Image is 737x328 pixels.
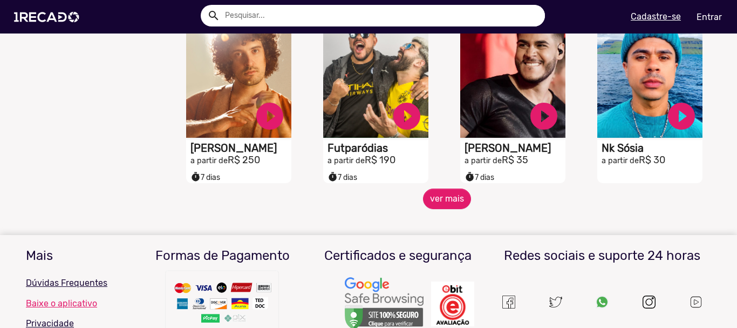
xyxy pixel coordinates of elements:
a: play_circle_filled [528,100,560,132]
i: timer [190,169,201,182]
h1: Futparódias [327,142,428,155]
span: 7 dias [327,173,357,182]
a: Entrar [690,8,729,26]
h1: [PERSON_NAME] [465,142,565,155]
input: Pesquisar... [217,5,545,26]
span: 7 dias [190,173,220,182]
small: a partir de [465,156,502,165]
mat-icon: Example home icon [207,9,220,22]
img: instagram.svg [643,296,656,309]
i: timer [327,169,338,182]
small: timer [327,172,338,182]
small: timer [190,172,201,182]
button: ver mais [423,189,471,209]
h3: Formas de Pagamento [143,248,302,264]
h2: R$ 35 [465,155,565,166]
small: a partir de [190,156,228,165]
h2: R$ 30 [602,155,702,166]
img: Um recado,1Recado,1 recado,vídeo de famosos,site para pagar famosos,vídeos e lives exclusivas de ... [502,296,515,309]
h3: Certificados e segurança [318,248,477,264]
button: Example home icon [203,5,222,24]
h1: Nk Sósia [602,142,702,155]
small: timer [465,172,475,182]
img: twitter.svg [549,296,562,309]
i: timer [465,169,475,182]
span: 7 dias [465,173,494,182]
img: Um recado,1Recado,1 recado,vídeo de famosos,site para pagar famosos,vídeos e lives exclusivas de ... [431,282,474,326]
h3: Redes sociais e suporte 24 horas [494,248,711,264]
h3: Mais [26,248,127,264]
h1: [PERSON_NAME] [190,142,291,155]
a: Baixe o aplicativo [26,298,127,309]
a: play_circle_filled [665,100,698,132]
h2: R$ 250 [190,155,291,166]
a: play_circle_filled [254,100,286,132]
img: Um recado,1Recado,1 recado,vídeo de famosos,site para pagar famosos,vídeos e lives exclusivas de ... [596,296,609,309]
img: Um recado,1Recado,1 recado,vídeo de famosos,site para pagar famosos,vídeos e lives exclusivas de ... [689,295,703,309]
u: Cadastre-se [631,11,681,22]
small: a partir de [602,156,639,165]
a: play_circle_filled [391,100,423,132]
small: a partir de [327,156,365,165]
h2: R$ 190 [327,155,428,166]
p: Dúvidas Frequentes [26,277,127,290]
